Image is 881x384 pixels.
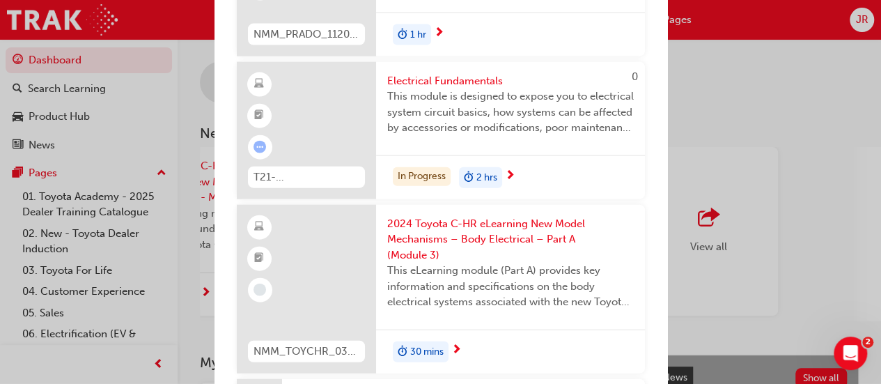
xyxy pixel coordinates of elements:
span: This eLearning module (Part A) provides key information and specifications on the body electrical... [387,263,634,310]
span: next-icon [451,344,462,357]
span: learningResourceType_ELEARNING-icon [254,75,264,93]
span: 2024 Toyota C-HR eLearning New Model Mechanisms – Body Electrical – Part A (Module 3) [387,216,634,263]
span: 2 [862,337,873,348]
span: next-icon [434,27,444,40]
span: learningResourceType_ELEARNING-icon [254,218,264,236]
span: 30 mins [410,344,444,360]
span: Electrical Fundamentals [387,73,634,89]
span: duration-icon [398,26,407,44]
div: In Progress [393,167,451,186]
span: booktick-icon [254,249,264,268]
span: T21-FOD_ELEC_PREREQ [254,169,359,185]
span: NMM_PRADO_112024_MODULE_3 [254,26,359,43]
span: next-icon [505,170,515,183]
span: duration-icon [464,169,474,187]
span: 2 hrs [476,170,497,186]
span: learningRecordVerb_ATTEMPT-icon [254,141,266,153]
span: This module is designed to expose you to electrical system circuit basics, how systems can be aff... [387,89,634,136]
span: 1 hr [410,27,426,43]
a: 0T21-FOD_ELEC_PREREQElectrical FundamentalsThis module is designed to expose you to electrical sy... [237,62,645,199]
span: learningRecordVerb_NONE-icon [254,284,266,296]
iframe: Intercom live chat [834,337,867,370]
span: duration-icon [398,343,407,361]
span: NMM_TOYCHR_032024_MODULE_3 [254,344,359,360]
span: 0 [632,70,638,83]
span: booktick-icon [254,107,264,125]
a: NMM_TOYCHR_032024_MODULE_32024 Toyota C-HR eLearning New Model Mechanisms – Body Electrical – Par... [237,205,645,374]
